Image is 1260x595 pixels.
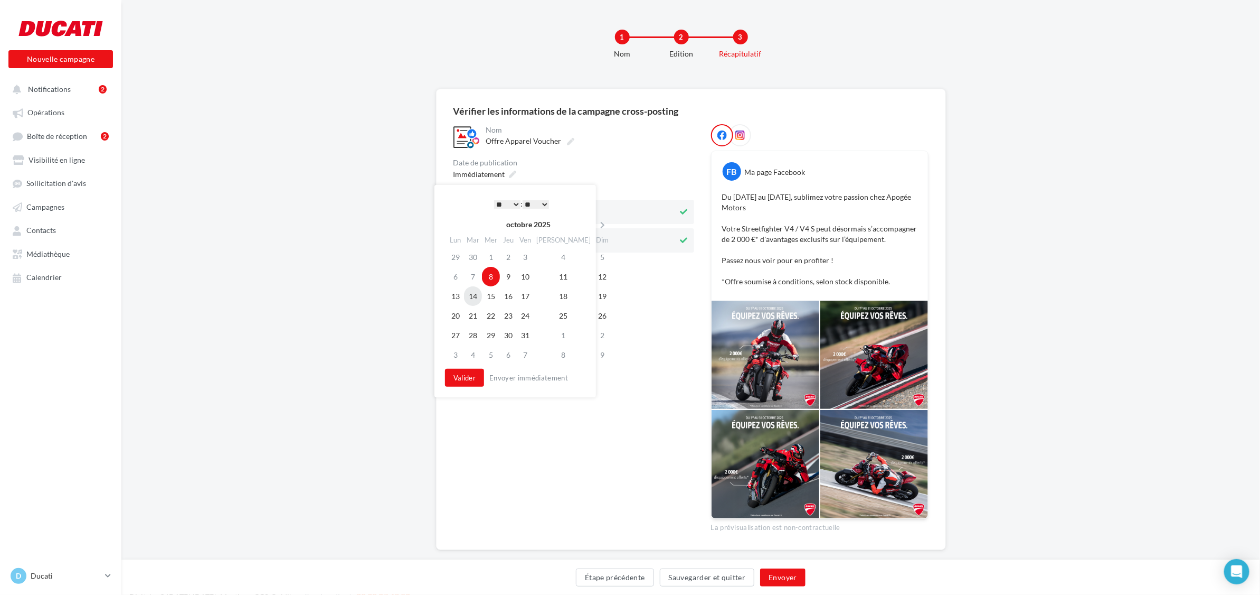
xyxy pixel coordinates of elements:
td: 21 [464,306,482,326]
th: Mar [464,233,482,248]
button: Notifications 2 [6,79,111,98]
td: 27 [447,326,464,345]
button: Nouvelle campagne [8,50,113,68]
span: D [16,571,21,581]
div: 1 [615,30,630,44]
td: 28 [464,326,482,345]
td: 3 [447,345,464,365]
span: Calendrier [26,273,62,282]
div: Vérifier les informations de la campagne cross-posting [453,106,679,116]
td: 26 [593,306,612,326]
span: Visibilité en ligne [29,155,85,164]
a: D Ducati [8,566,113,586]
button: Envoyer [760,569,805,587]
div: Date de publication [453,159,694,166]
td: 8 [482,267,500,286]
td: 18 [534,286,593,306]
p: Du [DATE] au [DATE], sublimez votre passion chez Apogée Motors Votre Streetfighter V4 / V4 S peut... [722,192,917,287]
div: Nom [486,126,692,134]
div: Nom [589,49,656,59]
a: Campagnes [6,197,115,216]
div: Ma page Facebook [745,167,806,178]
td: 10 [517,267,534,286]
td: 4 [464,345,482,365]
td: 8 [534,345,593,365]
span: Opérations [27,108,64,117]
div: FB [723,162,741,181]
div: Open Intercom Messenger [1224,559,1249,584]
div: 2 [99,85,107,94]
span: Campagnes [26,202,64,211]
div: Récapitulatif [707,49,774,59]
td: 24 [517,306,534,326]
td: 25 [534,306,593,326]
td: 3 [517,247,534,267]
td: 6 [500,345,517,365]
td: 29 [447,247,464,267]
td: 14 [464,286,482,306]
td: 2 [593,326,612,345]
td: 9 [593,345,612,365]
th: octobre 2025 [464,217,593,233]
td: 7 [517,345,534,365]
td: 5 [593,247,612,267]
td: 6 [447,267,464,286]
div: 2 [101,132,109,141]
div: Edition [648,49,715,59]
span: Immédiatement [453,170,505,179]
span: Contacts [26,226,56,235]
td: 15 [482,286,500,306]
td: 31 [517,326,534,345]
td: 2 [500,247,517,267]
td: 29 [482,326,500,345]
td: 5 [482,345,500,365]
td: 1 [534,326,593,345]
a: Boîte de réception2 [6,126,115,146]
a: Opérations [6,103,115,122]
div: 3 [733,30,748,44]
td: 12 [593,267,612,286]
td: 4 [534,247,593,267]
span: Boîte de réception [27,132,87,141]
th: Lun [447,233,464,248]
span: Offre Apparel Voucher [486,136,562,145]
td: 7 [464,267,482,286]
div: : [468,196,575,212]
p: Ducati [31,571,101,581]
button: Valider [445,369,484,387]
div: 2 [674,30,689,44]
th: Jeu [500,233,517,248]
td: 30 [500,326,517,345]
td: 19 [593,286,612,306]
th: Ven [517,233,534,248]
span: Médiathèque [26,249,70,258]
td: 13 [447,286,464,306]
td: 17 [517,286,534,306]
td: 20 [447,306,464,326]
button: Sauvegarder et quitter [660,569,755,587]
td: 1 [482,247,500,267]
td: 9 [500,267,517,286]
td: 22 [482,306,500,326]
a: Calendrier [6,267,115,286]
button: Envoyer immédiatement [485,371,572,384]
div: La prévisualisation est non-contractuelle [711,519,929,533]
td: 23 [500,306,517,326]
td: 30 [464,247,482,267]
a: Contacts [6,220,115,239]
th: Mer [482,233,500,248]
a: Visibilité en ligne [6,150,115,169]
th: Dim [593,233,612,248]
span: Notifications [28,85,71,94]
th: [PERSON_NAME] [534,233,593,248]
button: Étape précédente [576,569,654,587]
a: Sollicitation d'avis [6,173,115,192]
span: Sollicitation d'avis [26,179,86,188]
a: Médiathèque [6,244,115,263]
td: 16 [500,286,517,306]
td: 11 [534,267,593,286]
